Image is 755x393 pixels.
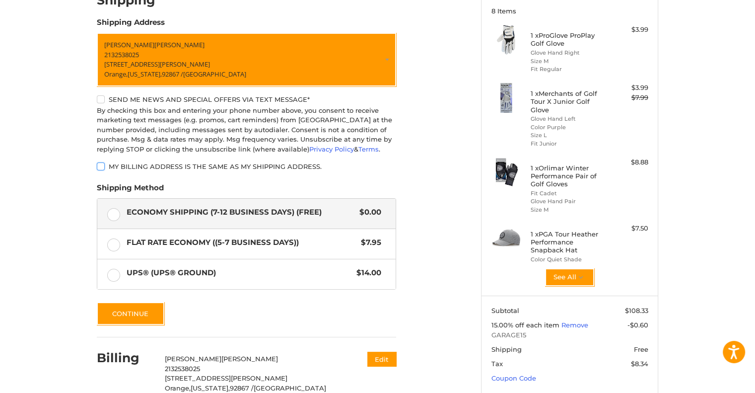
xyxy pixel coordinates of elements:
a: Enter or select a different address [97,33,396,86]
span: [GEOGRAPHIC_DATA] [183,70,246,79]
li: Size L [531,131,607,140]
legend: Shipping Address [97,17,165,33]
span: 2132538025 [165,365,200,373]
span: Subtotal [491,307,519,314]
span: Tax [491,360,503,368]
div: $7.99 [609,93,648,103]
span: 92867 / [230,384,254,392]
li: Glove Hand Right [531,49,607,57]
span: [US_STATE], [128,70,162,79]
a: Privacy Policy [309,145,354,153]
li: Glove Hand Left [531,115,607,123]
div: $3.99 [609,83,648,93]
h3: 8 Items [491,7,648,15]
button: See All [545,268,594,286]
span: $108.33 [625,307,648,314]
li: Glove Hand Pair [531,197,607,206]
span: [PERSON_NAME] [104,40,154,49]
span: $7.95 [356,237,381,248]
span: [PERSON_NAME] [221,355,278,363]
h4: 1 x Merchants of Golf Tour X Junior Golf Glove [531,89,607,114]
div: $7.50 [609,224,648,234]
span: Free [634,345,648,353]
li: Color Quiet Shade [531,255,607,264]
li: Fit Junior [531,140,607,148]
span: [STREET_ADDRESS][PERSON_NAME] [165,374,287,382]
li: Size M [531,206,607,214]
button: Continue [97,302,164,325]
a: Remove [561,321,588,329]
span: $0.00 [354,207,381,218]
button: Edit [367,352,396,366]
h4: 1 x ProGlove ProPlay Golf Glove [531,31,607,48]
span: $8.34 [631,360,648,368]
span: [PERSON_NAME] [154,40,205,49]
span: Economy Shipping (7-12 Business Days) (Free) [127,207,355,218]
legend: Shipping Method [97,182,164,198]
a: Coupon Code [491,374,536,382]
span: [PERSON_NAME] [165,355,221,363]
span: [STREET_ADDRESS][PERSON_NAME] [104,60,210,69]
span: 2132538025 [104,50,139,59]
span: $14.00 [351,267,381,279]
span: Orange, [165,384,191,392]
li: Fit Cadet [531,189,607,198]
label: Send me news and special offers via text message* [97,95,396,103]
h4: 1 x PGA Tour Heather Performance Snapback Hat [531,230,607,254]
li: Fit Regular [531,65,607,74]
li: Size M [531,57,607,66]
span: UPS® (UPS® Ground) [127,267,352,279]
h4: 1 x Orlimar Winter Performance Pair of Golf Gloves [531,164,607,188]
a: Terms [358,145,379,153]
span: 92867 / [162,70,183,79]
span: 15.00% off each item [491,321,561,329]
div: By checking this box and entering your phone number above, you consent to receive marketing text ... [97,106,396,155]
span: Flat Rate Economy ((5-7 Business Days)) [127,237,356,248]
span: Orange, [104,70,128,79]
label: My billing address is the same as my shipping address. [97,162,396,170]
li: Color Purple [531,123,607,132]
span: Shipping [491,345,522,353]
span: [US_STATE], [191,384,230,392]
span: [GEOGRAPHIC_DATA] [254,384,326,392]
div: $8.88 [609,157,648,167]
span: -$0.60 [627,321,648,329]
span: GARAGE15 [491,330,648,340]
h2: Billing [97,350,155,366]
div: $3.99 [609,25,648,35]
